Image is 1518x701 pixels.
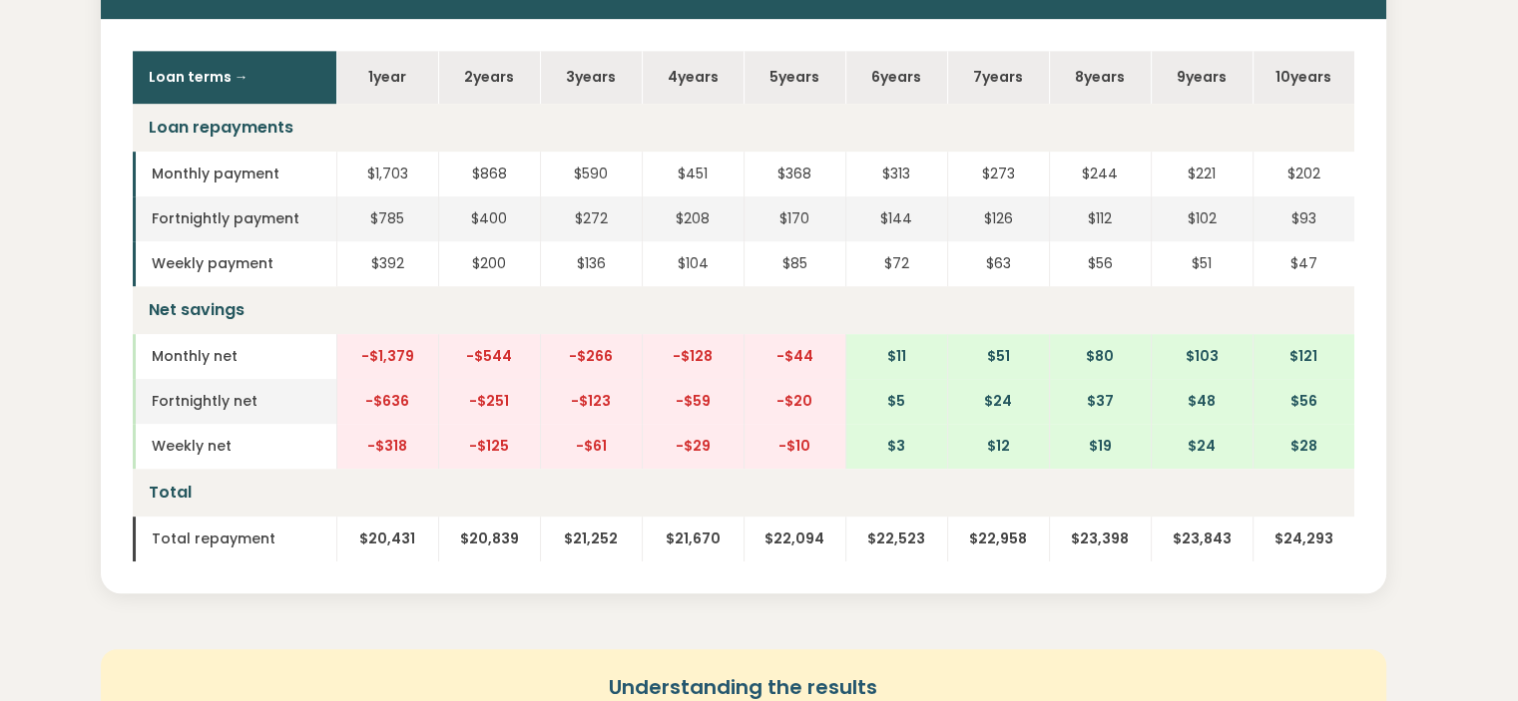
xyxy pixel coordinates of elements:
td: $56 [1049,241,1151,286]
td: $12 [947,424,1049,469]
td: -$10 [744,424,845,469]
td: $28 [1253,424,1354,469]
th: Loan terms → [133,51,336,104]
td: $200 [438,241,540,286]
td: -$61 [540,424,642,469]
td: Monthly net [133,334,336,379]
td: $1,703 [336,152,438,196]
td: $3 [845,424,947,469]
td: $5 [845,379,947,424]
td: Monthly payment [133,152,336,196]
td: $102 [1151,196,1253,241]
td: $24,293 [1253,517,1354,561]
th: 6 year s [845,51,947,104]
td: $126 [947,196,1049,241]
td: -$125 [438,424,540,469]
td: $85 [744,241,845,286]
td: $24 [947,379,1049,424]
th: 4 year s [642,51,744,104]
td: $273 [947,152,1049,196]
td: $103 [1151,334,1253,379]
td: $22,958 [947,517,1049,561]
th: 1 year [336,51,438,104]
td: -$636 [336,379,438,424]
td: -$128 [642,334,744,379]
td: Fortnightly payment [133,196,336,241]
td: $24 [1151,424,1253,469]
td: $80 [1049,334,1151,379]
td: -$20 [744,379,845,424]
td: $244 [1049,152,1151,196]
td: -$29 [642,424,744,469]
th: 2 year s [438,51,540,104]
td: -$1,379 [336,334,438,379]
td: $72 [845,241,947,286]
td: $590 [540,152,642,196]
th: 8 year s [1049,51,1151,104]
td: $20,839 [438,517,540,561]
td: $104 [642,241,744,286]
td: -$59 [642,379,744,424]
td: Weekly net [133,424,336,469]
td: $451 [642,152,744,196]
td: $56 [1253,379,1354,424]
th: 10 year s [1253,51,1354,104]
td: $400 [438,196,540,241]
td: $112 [1049,196,1151,241]
td: Net savings [133,286,1354,334]
td: $21,252 [540,517,642,561]
td: $144 [845,196,947,241]
td: $93 [1253,196,1354,241]
td: $21,670 [642,517,744,561]
td: $368 [744,152,845,196]
td: $208 [642,196,744,241]
td: $63 [947,241,1049,286]
h5: Understanding the results [125,673,1362,701]
td: -$44 [744,334,845,379]
td: -$266 [540,334,642,379]
td: $23,398 [1049,517,1151,561]
td: -$123 [540,379,642,424]
td: $51 [947,334,1049,379]
td: -$251 [438,379,540,424]
td: -$318 [336,424,438,469]
td: Total repayment [133,517,336,561]
td: $48 [1151,379,1253,424]
th: 9 year s [1151,51,1253,104]
td: $136 [540,241,642,286]
td: $23,843 [1151,517,1253,561]
td: $170 [744,196,845,241]
td: $20,431 [336,517,438,561]
th: 5 year s [744,51,845,104]
td: $22,523 [845,517,947,561]
td: $19 [1049,424,1151,469]
td: $313 [845,152,947,196]
td: $121 [1253,334,1354,379]
td: $202 [1253,152,1354,196]
td: $868 [438,152,540,196]
td: $11 [845,334,947,379]
td: $785 [336,196,438,241]
th: 3 year s [540,51,642,104]
th: 7 year s [947,51,1049,104]
td: Fortnightly net [133,379,336,424]
td: $51 [1151,241,1253,286]
td: Loan repayments [133,104,1354,152]
td: Weekly payment [133,241,336,286]
td: Total [133,469,1354,517]
td: $272 [540,196,642,241]
td: $37 [1049,379,1151,424]
td: -$544 [438,334,540,379]
td: $47 [1253,241,1354,286]
td: $221 [1151,152,1253,196]
td: $392 [336,241,438,286]
td: $22,094 [744,517,845,561]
